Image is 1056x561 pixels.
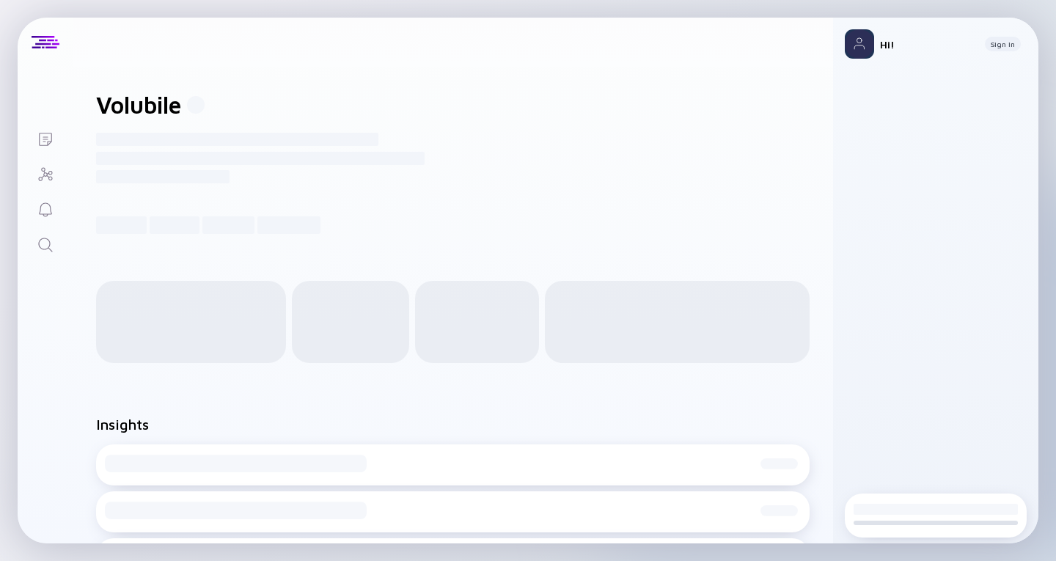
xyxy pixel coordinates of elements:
img: Profile Picture [845,29,874,59]
button: Sign In [985,37,1021,51]
h1: Volubile [96,91,181,119]
a: Investor Map [18,155,73,191]
a: Lists [18,120,73,155]
div: Hi! [880,38,973,51]
a: Search [18,226,73,261]
h2: Insights [96,416,149,433]
a: Reminders [18,191,73,226]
